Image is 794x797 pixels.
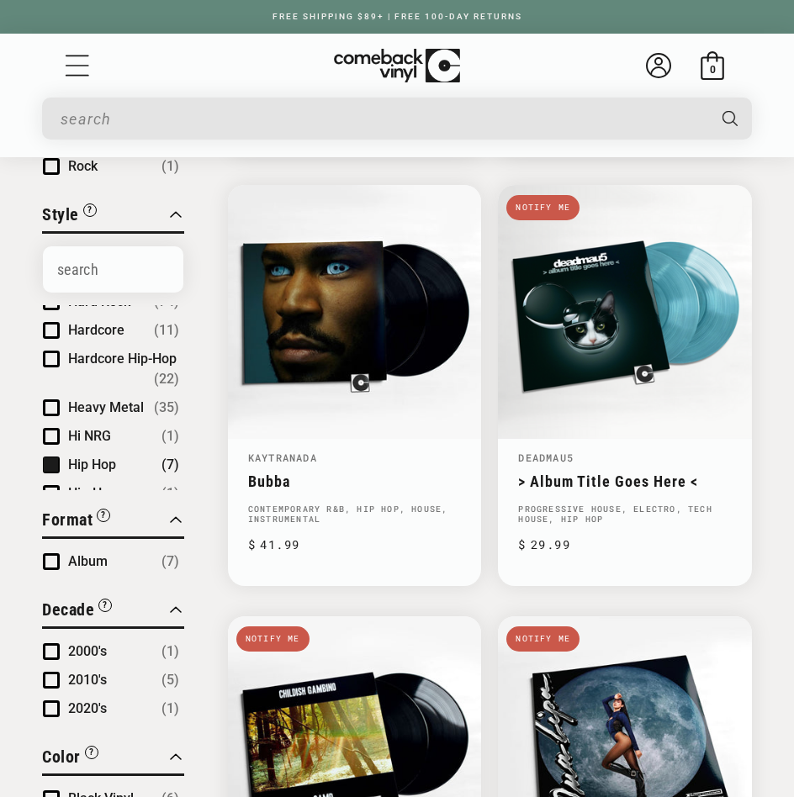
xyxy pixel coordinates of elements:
[154,398,179,418] span: Number of products: (35)
[248,472,462,490] a: Bubba
[68,643,107,659] span: 2000's
[161,426,179,446] span: Number of products: (1)
[42,509,93,530] span: Format
[518,472,732,490] a: > Album Title Goes Here <
[161,670,179,690] span: Number of products: (5)
[42,204,79,224] span: Style
[161,552,179,572] span: Number of products: (7)
[43,246,183,293] input: Search Options
[68,158,98,174] span: Rock
[161,455,179,475] span: Number of products: (7)
[154,320,179,340] span: Number of products: (11)
[334,49,460,83] img: ComebackVinyl.com
[42,744,98,773] button: Filter by Color
[68,428,111,444] span: Hi NRG
[161,156,179,177] span: Number of products: (1)
[154,369,179,389] span: Number of products: (22)
[161,641,179,662] span: Number of products: (1)
[42,98,752,140] div: Search
[42,597,112,626] button: Filter by Decade
[42,507,110,536] button: Filter by Format
[707,98,754,140] button: Search
[518,451,574,464] a: deadmau5
[68,457,116,472] span: Hip Hop
[68,322,124,338] span: Hardcore
[42,747,81,767] span: Color
[63,51,92,80] summary: Menu
[42,599,94,620] span: Decade
[61,102,705,136] input: When autocomplete results are available use up and down arrows to review and enter to select
[42,202,97,231] button: Filter by Style
[68,399,144,415] span: Heavy Metal
[710,63,716,76] span: 0
[68,485,131,501] span: Hip-House
[68,700,107,716] span: 2020's
[68,553,108,569] span: Album
[68,351,177,367] span: Hardcore Hip-Hop
[68,672,107,688] span: 2010's
[68,293,130,309] span: Hard Rock
[161,483,179,504] span: Number of products: (1)
[161,699,179,719] span: Number of products: (1)
[248,451,317,464] a: Kaytranada
[256,12,539,21] a: FREE SHIPPING $89+ | FREE 100-DAY RETURNS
